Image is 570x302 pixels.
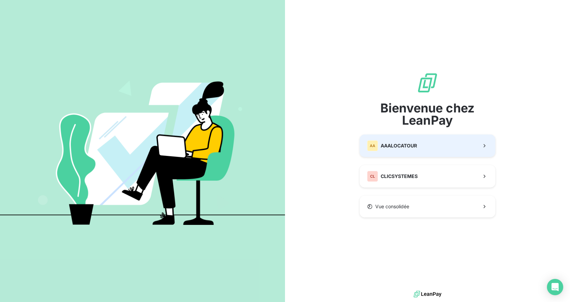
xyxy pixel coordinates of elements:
button: CLCLICSYSTEMES [360,165,495,188]
img: logo [414,289,441,299]
div: AA [367,140,378,151]
button: Vue consolidée [360,196,495,217]
span: Bienvenue chez LeanPay [360,102,495,126]
img: logo sigle [417,72,438,94]
span: AAALOCATOUR [381,142,417,149]
span: CLICSYSTEMES [381,173,418,180]
div: CL [367,171,378,182]
button: AAAAALOCATOUR [360,135,495,157]
span: Vue consolidée [375,203,409,210]
div: Open Intercom Messenger [547,279,563,295]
